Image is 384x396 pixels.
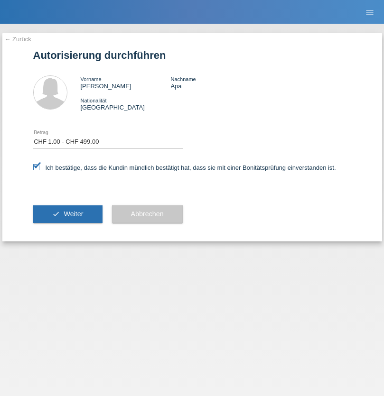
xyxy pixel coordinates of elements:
[360,9,379,15] a: menu
[5,36,31,43] a: ← Zurück
[365,8,375,17] i: menu
[33,205,103,223] button: check Weiter
[81,76,102,82] span: Vorname
[33,49,351,61] h1: Autorisierung durchführen
[81,98,107,103] span: Nationalität
[33,164,336,171] label: Ich bestätige, dass die Kundin mündlich bestätigt hat, dass sie mit einer Bonitätsprüfung einvers...
[170,75,261,90] div: Apa
[131,210,164,218] span: Abbrechen
[112,205,183,223] button: Abbrechen
[81,75,171,90] div: [PERSON_NAME]
[81,97,171,111] div: [GEOGRAPHIC_DATA]
[52,210,60,218] i: check
[64,210,83,218] span: Weiter
[170,76,196,82] span: Nachname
